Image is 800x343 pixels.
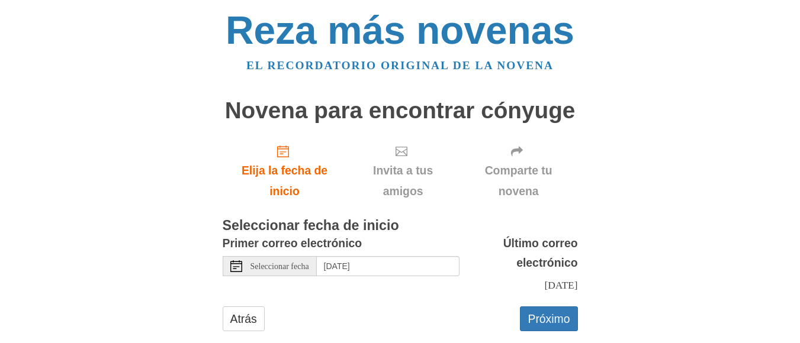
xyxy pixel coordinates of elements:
[485,164,552,198] font: Comparte tu novena
[373,164,433,198] font: Invita a tus amigos
[250,261,309,270] font: Seleccionar fecha
[460,135,578,207] div: Haga clic en "Siguiente" para confirmar su fecha de inicio primero.
[223,218,399,233] font: Seleccionar fecha de inicio
[246,59,554,72] a: El recordatorio original de la novena
[223,306,265,331] a: Atrás
[225,98,576,123] font: Novena para encontrar cónyuge
[347,135,460,207] div: Haga clic en "Siguiente" para confirmar su fecha de inicio primero.
[242,164,327,198] font: Elija la fecha de inicio
[520,306,577,331] button: Próximo
[226,8,574,52] a: Reza más novenas
[223,237,362,250] font: Primer correo electrónico
[544,279,577,291] font: [DATE]
[528,312,570,325] font: Próximo
[503,237,578,269] font: Último correo electrónico
[223,135,347,207] a: Elija la fecha de inicio
[230,312,257,325] font: Atrás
